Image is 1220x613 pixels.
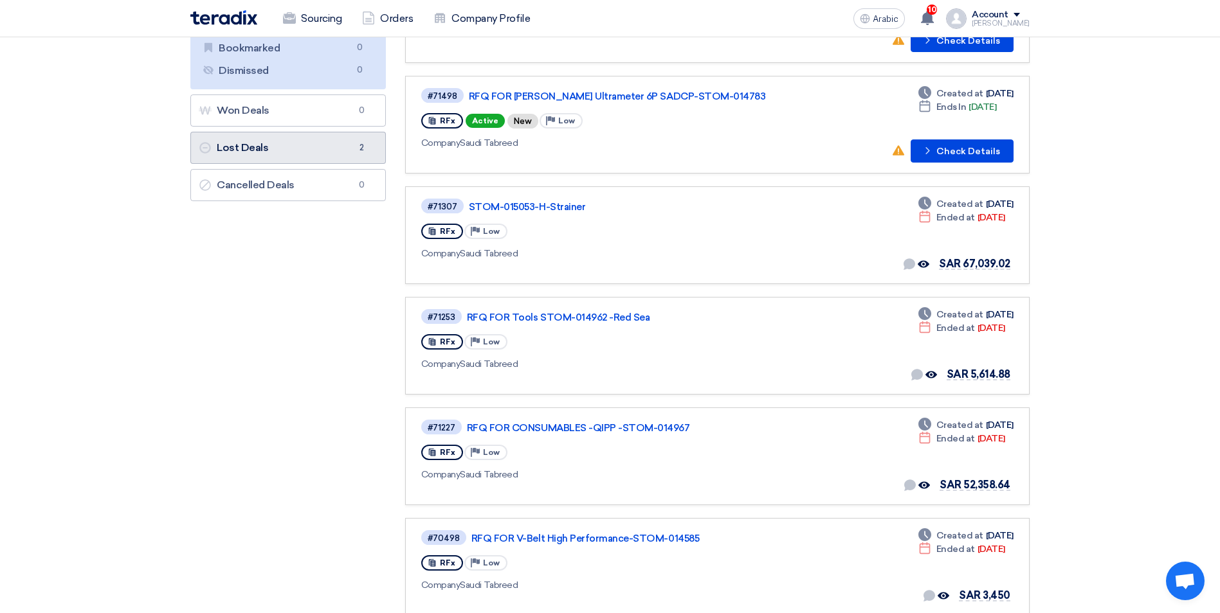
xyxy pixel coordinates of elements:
[203,64,269,76] font: Dismissed
[203,42,280,54] font: Bookmarked
[972,10,1008,21] div: Account
[936,321,975,335] span: Ended at
[978,432,1005,445] font: [DATE]
[483,337,500,346] span: Low
[273,4,352,33] a: Sourcing
[936,211,975,224] span: Ended at
[354,104,370,117] span: 0
[853,8,905,29] button: Arabic
[352,4,423,33] a: Orders
[428,202,457,211] div: #71307
[190,132,386,164] a: Lost Deals2
[936,542,975,556] span: Ended at
[469,91,790,102] a: RFQ FOR [PERSON_NAME] Ultrameter 6P SADCP-STOM-014783
[507,114,538,129] div: New
[978,211,1005,224] font: [DATE]
[352,64,368,77] span: 0
[199,179,295,191] font: Cancelled Deals
[986,87,1014,100] font: [DATE]
[936,197,983,211] span: Created at
[936,529,983,542] span: Created at
[440,227,455,236] span: RFx
[936,87,983,100] span: Created at
[972,20,1030,27] div: [PERSON_NAME]
[190,10,257,25] img: Teradix logo
[466,114,505,128] span: Active
[936,147,1000,156] font: Check Details
[978,321,1005,335] font: [DATE]
[936,308,983,321] span: Created at
[940,479,1010,491] span: SAR 52,358.64
[483,558,500,567] span: Low
[428,313,455,321] div: #71253
[936,37,1000,46] font: Check Details
[380,11,413,26] font: Orders
[421,138,460,148] span: Company
[927,4,937,15] span: 10
[421,469,518,480] font: Saudi Tabreed
[986,197,1014,211] font: [DATE]
[428,423,455,432] div: #71227
[873,15,898,24] span: Arabic
[946,8,967,29] img: profile_test.png
[936,418,983,432] span: Created at
[421,248,460,259] span: Company
[428,92,457,100] div: #71498
[301,11,341,26] font: Sourcing
[483,448,500,457] span: Low
[440,116,455,125] span: RFx
[911,139,1014,163] button: Check Details
[936,100,967,114] span: Ends In
[959,589,1010,601] span: SAR 3,450
[911,29,1014,52] button: Check Details
[440,558,455,567] span: RFx
[467,422,788,434] a: RFQ FOR CONSUMABLES -QIPP -STOM-014967
[199,141,268,154] font: Lost Deals
[978,542,1005,556] font: [DATE]
[421,580,460,591] span: Company
[421,469,460,480] span: Company
[440,337,455,346] span: RFx
[199,104,269,116] font: Won Deals
[986,308,1014,321] font: [DATE]
[354,141,370,154] span: 2
[421,248,518,259] font: Saudi Tabreed
[1166,562,1205,600] div: Open chat
[352,41,368,55] span: 0
[939,258,1010,270] span: SAR 67,039.02
[986,418,1014,432] font: [DATE]
[428,534,460,542] div: #70498
[190,169,386,201] a: Cancelled Deals0
[451,11,530,26] font: Company Profile
[421,359,518,369] font: Saudi Tabreed
[440,448,455,457] span: RFx
[469,201,790,213] a: STOM-015053-H-Strainer
[190,94,386,127] a: Won Deals0
[421,359,460,369] span: Company
[421,580,518,591] font: Saudi Tabreed
[558,116,575,125] span: Low
[947,368,1010,380] span: SAR 5,614.88
[471,533,793,544] a: RFQ FOR V-Belt High Performance-STOM-014585
[483,227,500,236] span: Low
[969,100,996,114] font: [DATE]
[986,529,1014,542] font: [DATE]
[421,138,518,148] font: Saudi Tabreed
[354,179,370,191] span: 0
[936,432,975,445] span: Ended at
[467,312,788,323] a: RFQ FOR Tools STOM-014962 -Red Sea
